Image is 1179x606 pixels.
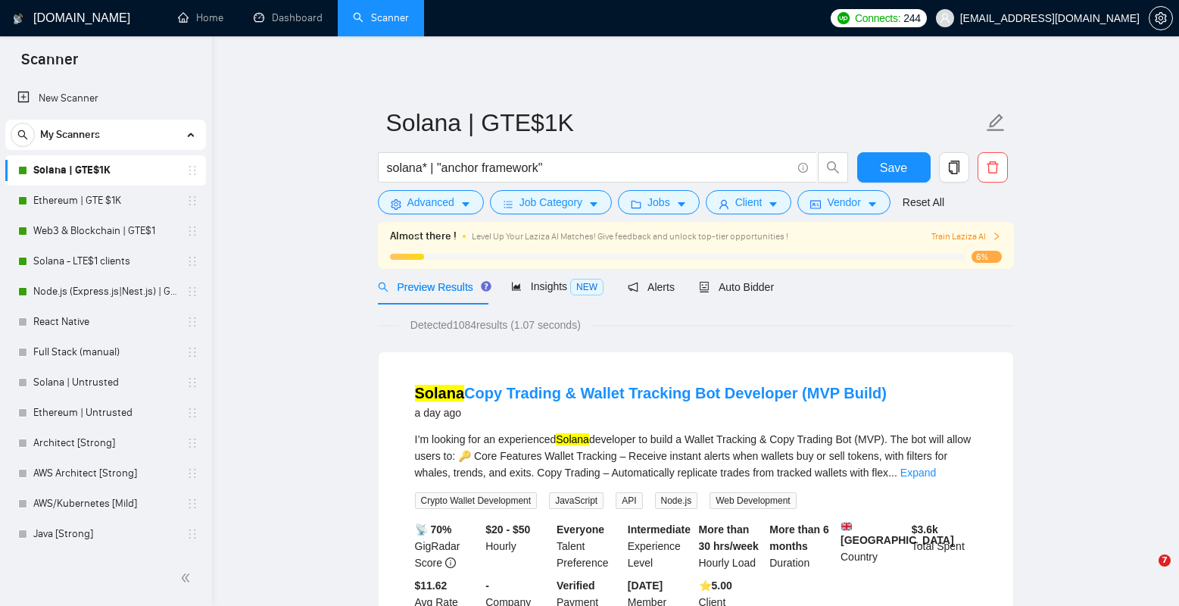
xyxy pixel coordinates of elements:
span: holder [186,528,198,540]
div: Duration [766,521,837,571]
a: React Native [33,307,177,337]
iframe: Intercom live chat [1128,554,1164,591]
a: AWS/Kubernetes [Mild] [33,489,177,519]
b: [DATE] [628,579,663,592]
span: bars [503,198,513,210]
span: Level Up Your Laziza AI Matches! Give feedback and unlock top-tier opportunities ! [472,231,788,242]
span: holder [186,316,198,328]
a: Solana | GTE$1K [33,155,177,186]
a: setting [1149,12,1173,24]
span: search [819,161,847,174]
a: Node.js (Express.js|Nest.js) | GTE$1K [33,276,177,307]
a: AWS Architect [Strong] [33,458,177,489]
span: Auto Bidder [699,281,774,293]
span: NEW [570,279,604,295]
span: Connects: [855,10,900,27]
a: homeHome [178,11,223,24]
span: setting [391,198,401,210]
span: Scanner [9,48,90,80]
img: upwork-logo.png [837,12,850,24]
div: Total Spent [909,521,980,571]
span: Detected 1084 results (1.07 seconds) [400,317,591,333]
span: info-circle [798,163,808,173]
span: holder [186,467,198,479]
li: New Scanner [5,83,206,114]
span: notification [628,282,638,292]
span: Job Category [519,194,582,211]
button: barsJob Categorycaret-down [490,190,612,214]
span: holder [186,376,198,389]
div: Talent Preference [554,521,625,571]
a: Solana | Untrusted [33,367,177,398]
span: ... [888,467,897,479]
button: userClientcaret-down [706,190,792,214]
span: search [11,130,34,140]
span: Vendor [827,194,860,211]
span: setting [1149,12,1172,24]
div: Tooltip anchor [479,280,493,293]
span: caret-down [676,198,687,210]
span: API [616,492,642,509]
b: $20 - $50 [485,523,530,536]
button: copy [939,152,969,183]
span: user [940,13,950,23]
b: Intermediate [628,523,691,536]
img: logo [13,7,23,31]
span: 7 [1159,554,1171,567]
a: Full Stack (manual) [33,337,177,367]
b: $ 3.6k [912,523,938,536]
span: Preview Results [378,281,487,293]
span: holder [186,164,198,176]
div: Country [837,521,909,571]
b: - [485,579,489,592]
span: holder [186,286,198,298]
a: Java [Mild] [33,549,177,579]
span: copy [940,161,968,174]
button: folderJobscaret-down [618,190,700,214]
span: 6% [972,251,1002,263]
span: folder [631,198,641,210]
span: caret-down [768,198,778,210]
span: 244 [903,10,920,27]
a: dashboardDashboard [254,11,323,24]
b: ⭐️ 5.00 [699,579,732,592]
b: Verified [557,579,595,592]
a: Ethereum | Untrusted [33,398,177,428]
span: holder [186,407,198,419]
span: caret-down [867,198,878,210]
button: Save [857,152,931,183]
a: Architect [Strong] [33,428,177,458]
mark: Solana [556,433,589,445]
span: holder [186,225,198,237]
span: right [992,232,1001,241]
span: holder [186,195,198,207]
span: delete [978,161,1007,174]
span: Jobs [647,194,670,211]
a: New Scanner [17,83,194,114]
button: Train Laziza AI [931,230,1001,244]
span: double-left [180,570,195,586]
span: JavaScript [549,492,604,509]
a: Ethereum | GTE $1K [33,186,177,216]
span: idcard [810,198,821,210]
b: 📡 70% [415,523,452,536]
span: caret-down [460,198,471,210]
span: Advanced [407,194,454,211]
div: Hourly [482,521,554,571]
button: settingAdvancedcaret-down [378,190,484,214]
div: Experience Level [625,521,696,571]
input: Search Freelance Jobs... [387,158,791,177]
input: Scanner name... [386,104,983,142]
button: idcardVendorcaret-down [797,190,890,214]
button: search [818,152,848,183]
div: Hourly Load [696,521,767,571]
span: holder [186,498,198,510]
b: Everyone [557,523,604,536]
span: robot [699,282,710,292]
a: Java [Strong] [33,519,177,549]
span: info-circle [445,558,456,568]
span: Client [735,194,763,211]
b: More than 6 months [769,523,829,552]
button: setting [1149,6,1173,30]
